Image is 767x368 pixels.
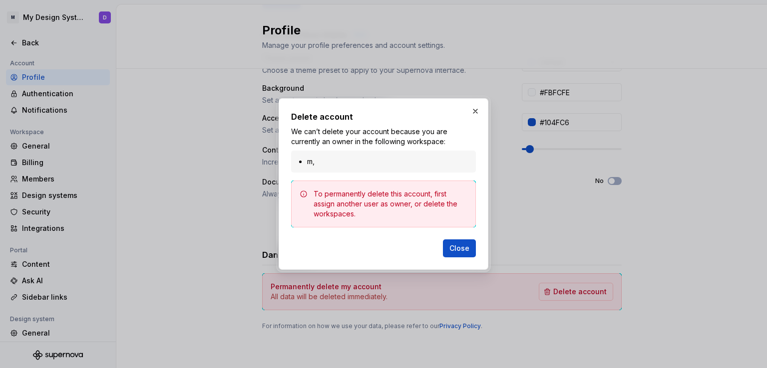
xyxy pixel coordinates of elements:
span: Close [449,243,469,253]
li: m, [307,157,470,167]
button: Close [443,239,476,257]
div: To permanently delete this account, first assign another user as owner, or delete the workspaces. [314,189,467,219]
h2: Delete account [291,111,476,123]
div: We can’t delete your account because you are currently an owner in the following workspace: [291,127,476,173]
